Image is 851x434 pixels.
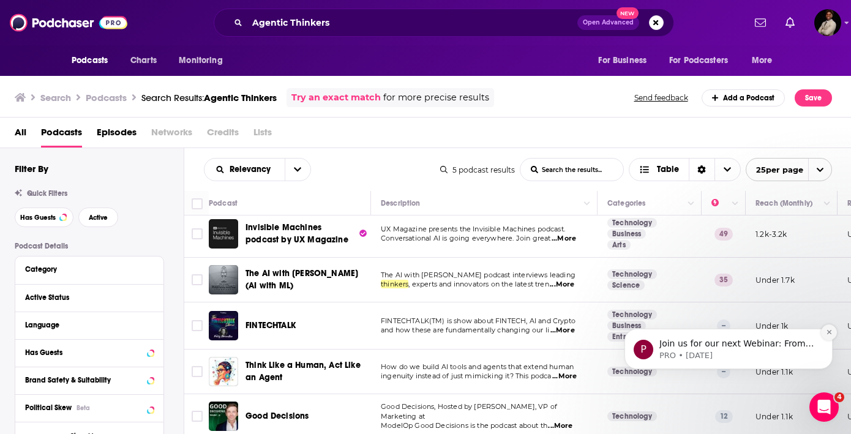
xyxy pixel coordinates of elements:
[285,159,310,181] button: open menu
[629,158,741,181] button: Choose View
[552,234,576,244] span: ...More
[820,196,834,211] button: Column Actions
[179,52,222,69] span: Monitoring
[755,196,812,211] div: Reach (Monthly)
[78,208,118,227] button: Active
[714,228,733,240] p: 49
[755,411,793,422] p: Under 1.1k
[550,280,574,290] span: ...More
[25,400,154,415] button: Political SkewBeta
[383,91,489,105] span: for more precise results
[381,372,552,380] span: ingenuity instead of just mimicking it? This podca
[607,240,631,250] a: Arts
[209,357,238,386] img: Think Like a Human, Act Like an Agent
[15,242,164,250] p: Podcast Details
[27,189,67,198] span: Quick Filters
[381,402,557,421] span: Good Decisions, Hosted by [PERSON_NAME], VP of Marketing at
[381,316,575,325] span: FINTECHTALK(TM) is show about FINTECH, AI and Crypto
[20,214,56,221] span: Has Guests
[381,234,550,242] span: Conversational AI is going everywhere. Join great
[25,321,146,329] div: Language
[18,77,227,118] div: message notification from PRO, 33w ago. Join us for our next Webinar: From Pushback to Payoff: Bu...
[97,122,137,148] a: Episodes
[781,12,800,33] a: Show notifications dropdown
[548,421,572,431] span: ...More
[408,280,549,288] span: , experts and innovators on the latest tren
[702,89,785,107] a: Add a Podcast
[89,214,108,221] span: Active
[755,229,787,239] p: 1.2k-3.2k
[204,165,285,174] button: open menu
[814,9,841,36] span: Logged in as Jeremiah_lineberger11
[631,92,692,103] button: Send feedback
[583,20,634,26] span: Open Advanced
[151,122,192,148] span: Networks
[122,49,164,72] a: Charts
[617,7,639,19] span: New
[10,11,127,34] img: Podchaser - Follow, Share and Rate Podcasts
[25,293,146,302] div: Active Status
[53,87,211,401] span: Join us for our next Webinar: From Pushback to Payoff: Building Buy-In for Niche Podcast Placemen...
[246,268,367,292] a: The AI with [PERSON_NAME] (AI with ML)
[246,268,358,291] span: The AI with [PERSON_NAME] (AI with ML)
[381,196,420,211] div: Description
[577,15,639,30] button: Open AdvancedNew
[246,320,296,331] span: FINTECHTALK
[209,311,238,340] img: FINTECHTALK
[752,52,773,69] span: More
[607,196,645,211] div: Categories
[291,91,381,105] a: Try an exact match
[40,92,71,103] h3: Search
[204,92,277,103] span: Agentic Thinkers
[192,274,203,285] span: Toggle select row
[246,411,309,421] span: Good Decisions
[209,402,238,431] img: Good Decisions
[606,252,851,389] iframe: Intercom notifications message
[550,326,575,335] span: ...More
[814,9,841,36] img: User Profile
[246,222,367,246] a: Invisible Machines podcast by UX Magazine
[684,196,699,211] button: Column Actions
[607,218,657,228] a: Technology
[204,158,311,181] h2: Choose List sort
[77,404,90,412] div: Beta
[192,366,203,377] span: Toggle select row
[209,219,238,249] img: Invisible Machines podcast by UX Magazine
[247,13,577,32] input: Search podcasts, credits, & more...
[246,320,296,332] a: FINTECHTALK
[661,49,746,72] button: open menu
[743,49,788,72] button: open menu
[814,9,841,36] button: Show profile menu
[689,159,714,181] div: Sort Direction
[746,160,803,179] span: 25 per page
[440,165,515,174] div: 5 podcast results
[750,12,771,33] a: Show notifications dropdown
[607,411,657,421] a: Technology
[246,359,367,384] a: Think Like a Human, Act Like an Agent
[381,421,547,430] span: ModelOp Good Decisions is the podcast about th
[607,229,646,239] a: Business
[86,92,127,103] h3: Podcasts
[246,410,309,422] a: Good Decisions
[15,122,26,148] a: All
[381,271,575,279] span: The AI with [PERSON_NAME] podcast interviews leading
[809,392,839,422] iframe: Intercom live chat
[53,99,211,110] p: Message from PRO, sent 33w ago
[246,360,361,383] span: Think Like a Human, Act Like an Agent
[207,122,239,148] span: Credits
[192,228,203,239] span: Toggle select row
[15,163,48,174] h2: Filter By
[834,392,844,402] span: 4
[715,410,733,422] p: 12
[381,225,565,233] span: UX Magazine presents the Invisible Machines podcast.
[41,122,82,148] a: Podcasts
[230,165,275,174] span: Relevancy
[130,52,157,69] span: Charts
[209,196,238,211] div: Podcast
